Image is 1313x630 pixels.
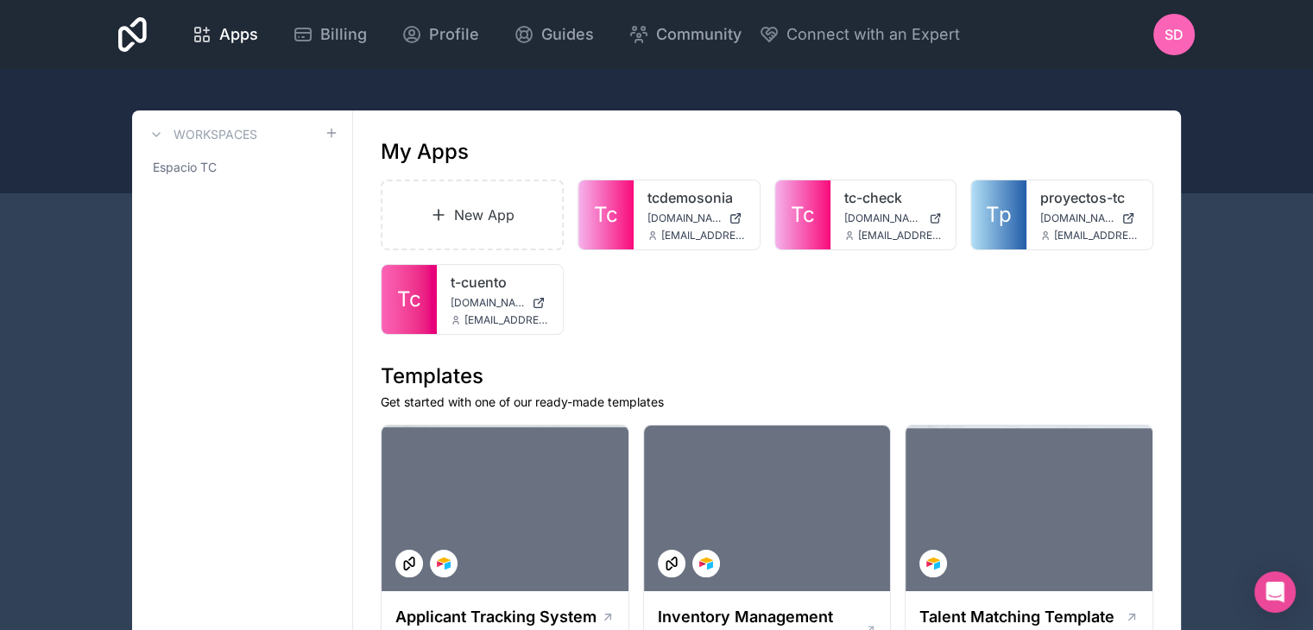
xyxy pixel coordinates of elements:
span: Tp [986,201,1012,229]
span: Connect with an Expert [786,22,960,47]
a: [DOMAIN_NAME] [1040,211,1139,225]
span: SD [1165,24,1184,45]
span: Tc [594,201,618,229]
a: [DOMAIN_NAME] [451,296,549,310]
a: Guides [500,16,608,54]
span: Apps [219,22,258,47]
a: New App [381,180,564,250]
a: t-cuento [451,272,549,293]
a: Billing [279,16,381,54]
p: Get started with one of our ready-made templates [381,394,1153,411]
a: Espacio TC [146,152,338,183]
span: [DOMAIN_NAME] [844,211,923,225]
a: [DOMAIN_NAME] [647,211,746,225]
h1: Talent Matching Template [919,605,1114,629]
img: Airtable Logo [437,557,451,570]
span: [EMAIL_ADDRESS][DOMAIN_NAME] [858,229,943,243]
span: [DOMAIN_NAME] [647,211,722,225]
a: Community [615,16,755,54]
img: Airtable Logo [699,557,713,570]
span: [EMAIL_ADDRESS][DOMAIN_NAME] [464,313,549,327]
span: Billing [320,22,367,47]
span: [EMAIL_ADDRESS][DOMAIN_NAME] [1054,229,1139,243]
span: [DOMAIN_NAME] [451,296,525,310]
button: Connect with an Expert [759,22,960,47]
a: proyectos-tc [1040,187,1139,208]
a: Tc [382,265,437,334]
span: [DOMAIN_NAME] [1040,211,1114,225]
a: Apps [178,16,272,54]
span: Guides [541,22,594,47]
h1: Templates [381,362,1153,390]
a: Workspaces [146,124,257,145]
a: Tc [578,180,634,249]
h1: My Apps [381,138,469,166]
span: Community [656,22,742,47]
span: Espacio TC [153,159,217,176]
h1: Applicant Tracking System [395,605,597,629]
a: tc-check [844,187,943,208]
span: [EMAIL_ADDRESS][DOMAIN_NAME] [661,229,746,243]
span: Tc [397,286,421,313]
a: Profile [388,16,493,54]
a: Tp [971,180,1026,249]
a: [DOMAIN_NAME] [844,211,943,225]
div: Open Intercom Messenger [1254,571,1296,613]
span: Profile [429,22,479,47]
span: Tc [791,201,815,229]
h3: Workspaces [174,126,257,143]
a: tcdemosonia [647,187,746,208]
img: Airtable Logo [926,557,940,570]
a: Tc [775,180,830,249]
